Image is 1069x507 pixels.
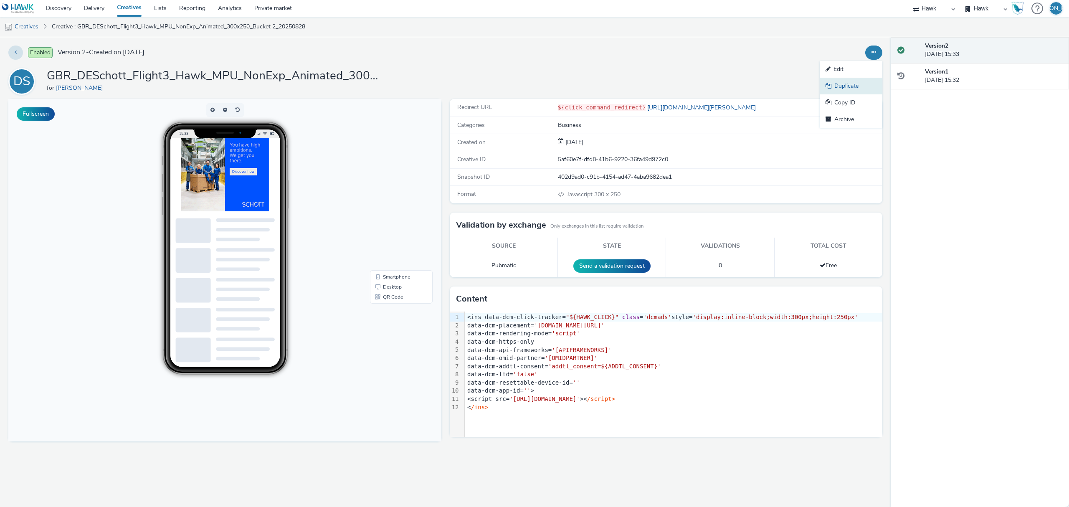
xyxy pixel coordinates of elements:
[457,173,490,181] span: Snapshot ID
[513,371,538,378] span: 'false'
[820,261,837,269] span: Free
[820,78,882,94] a: Duplicate
[465,346,882,355] div: data-dcm-api-frameworks=
[622,314,640,320] span: class
[450,338,460,346] div: 4
[587,395,615,402] span: /script>
[925,68,948,76] strong: Version 1
[465,354,882,363] div: data-dcm-omid-partner=
[2,3,34,14] img: undefined Logo
[456,293,487,305] h3: Content
[1011,2,1024,15] img: Hawk Academy
[692,314,858,320] span: 'display:inline-block;width:300px;height:250px'
[564,138,583,146] span: [DATE]
[450,346,460,354] div: 5
[465,395,882,403] div: <script src= ><
[465,387,882,395] div: data-dcm-app-id= >
[375,195,395,200] span: QR Code
[666,238,774,255] th: Validations
[573,379,580,386] span: ''
[456,219,546,231] h3: Validation by exchange
[550,223,643,230] small: Only exchanges in this list require validation
[450,370,460,379] div: 8
[545,355,597,361] span: '[OMIDPARTNER]'
[375,185,393,190] span: Desktop
[465,370,882,379] div: data-dcm-ltd=
[566,190,621,198] span: 300 x 250
[646,104,759,112] a: [URL][DOMAIN_NAME][PERSON_NAME]
[465,379,882,387] div: data-dcm-resettable-device-id=
[28,47,53,58] span: Enabled
[450,379,460,387] div: 9
[548,363,661,370] span: 'addtl_consent=${ADDTL_CONSENT}'
[4,23,13,31] img: mobile
[375,175,402,180] span: Smartphone
[820,111,882,128] a: Archive
[450,363,460,371] div: 7
[465,338,882,346] div: data-dcm-https-only
[450,354,460,363] div: 6
[567,190,594,198] span: Javascript
[465,322,882,330] div: data-dcm-placement=
[457,138,486,146] span: Created on
[58,48,144,57] span: Version 2 - Created on [DATE]
[465,313,882,322] div: <ins data-dcm-click-tracker= = style=
[509,395,580,402] span: '[URL][DOMAIN_NAME]'
[558,173,882,181] div: 402d9ad0-c91b-4154-ad47-4aba9682dea1
[573,259,651,273] button: Send a validation request
[56,84,106,92] a: [PERSON_NAME]
[925,42,1062,59] div: [DATE] 15:33
[363,183,423,193] li: Desktop
[552,347,611,353] span: '[APIFRAMEWORKS]'
[8,77,38,85] a: DS
[450,403,460,412] div: 12
[457,103,492,111] span: Redirect URL
[471,404,488,411] span: /ins>
[925,68,1062,85] div: [DATE] 15:32
[558,155,882,164] div: 5af60e7f-dfd8-41b6-9220-36fa49d972c0
[457,190,476,198] span: Format
[558,238,666,255] th: State
[13,70,30,93] div: DS
[643,314,671,320] span: 'dcmads'
[524,387,531,394] span: ''
[774,238,882,255] th: Total cost
[465,330,882,338] div: data-dcm-rendering-mode=
[363,173,423,183] li: Smartphone
[363,193,423,203] li: QR Code
[558,104,646,111] code: ${click_command_redirect}
[457,155,486,163] span: Creative ID
[17,107,55,121] button: Fullscreen
[450,238,558,255] th: Source
[1011,2,1027,15] a: Hawk Academy
[558,121,882,129] div: Business
[450,313,460,322] div: 1
[450,395,460,403] div: 11
[820,94,882,111] a: Copy ID
[450,255,558,277] td: Pubmatic
[465,403,882,412] div: <
[552,330,580,337] span: 'script'
[820,61,882,78] a: Edit
[925,42,948,50] strong: Version 2
[719,261,722,269] span: 0
[465,363,882,371] div: data-dcm-addtl-consent=
[170,32,180,37] span: 15:33
[48,17,309,37] a: Creative : GBR_DESchott_Flight3_Hawk_MPU_NonExp_Animated_300x250_Bucket 2_20250828
[47,68,381,84] h1: GBR_DESchott_Flight3_Hawk_MPU_NonExp_Animated_300x250_Bucket 2_20250828
[450,322,460,330] div: 2
[450,330,460,338] div: 3
[564,138,583,147] div: Creation 28 August 2025, 15:32
[566,314,618,320] span: "${HAWK_CLICK}"
[457,121,485,129] span: Categories
[450,387,460,395] div: 10
[534,322,605,329] span: '[DOMAIN_NAME][URL]'
[47,84,56,92] span: for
